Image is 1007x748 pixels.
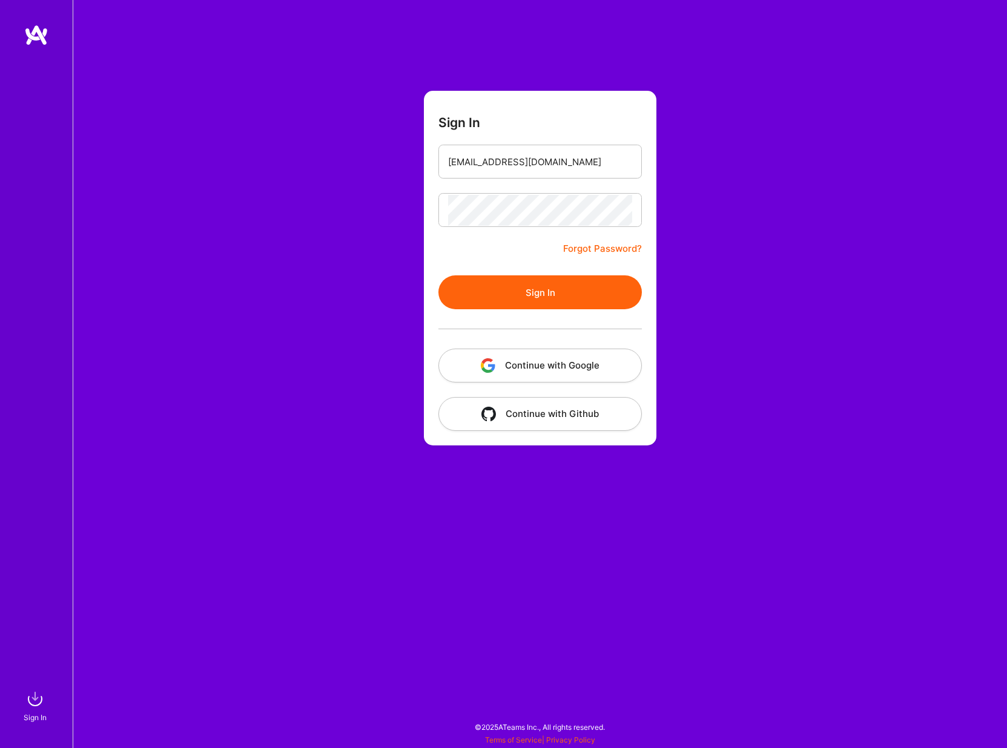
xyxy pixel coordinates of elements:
input: Email... [448,146,632,177]
a: Terms of Service [485,735,542,744]
img: sign in [23,687,47,711]
a: Forgot Password? [563,241,642,256]
h3: Sign In [438,115,480,130]
span: | [485,735,595,744]
a: Privacy Policy [546,735,595,744]
div: Sign In [24,711,47,724]
img: logo [24,24,48,46]
div: © 2025 ATeams Inc., All rights reserved. [73,712,1007,742]
a: sign inSign In [25,687,47,724]
button: Continue with Google [438,349,642,382]
button: Continue with Github [438,397,642,431]
img: icon [481,358,495,373]
img: icon [481,407,496,421]
button: Sign In [438,275,642,309]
